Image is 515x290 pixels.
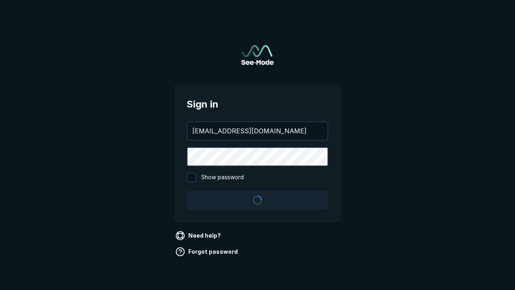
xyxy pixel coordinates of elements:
a: Go to sign in [241,45,274,65]
input: your@email.com [187,122,328,140]
span: Sign in [187,97,328,112]
a: Need help? [174,229,224,242]
img: See-Mode Logo [241,45,274,65]
a: Forgot password [174,245,241,258]
span: Show password [201,173,244,182]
